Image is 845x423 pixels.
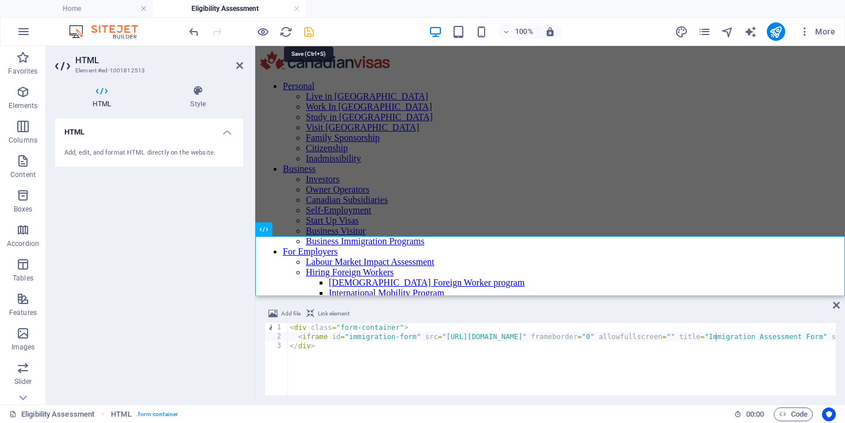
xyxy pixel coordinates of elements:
i: Publish [769,25,782,39]
span: . form-container [136,407,178,421]
div: 1 [265,323,289,332]
i: AI Writer [744,25,757,39]
h4: HTML [55,85,153,109]
i: Undo: Change HTML (Ctrl+Z) [187,25,201,39]
h6: Session time [734,407,765,421]
h2: HTML [75,55,243,66]
button: publish [767,22,785,41]
h6: 100% [515,25,533,39]
h3: Element #ed-1001812513 [75,66,220,76]
div: Add, edit, and format HTML directly on the website. [64,148,234,158]
i: Pages (Ctrl+Alt+S) [698,25,711,39]
button: More [794,22,840,41]
h4: Eligibility Assessment [153,2,306,15]
p: Features [9,308,37,317]
span: Link element [318,307,349,321]
nav: breadcrumb [111,407,178,421]
div: 3 [265,341,289,351]
p: Accordion [7,239,39,248]
p: Elements [9,101,38,110]
button: design [675,25,689,39]
button: reload [279,25,293,39]
span: Click to select. Double-click to edit [111,407,131,421]
i: Design (Ctrl+Alt+Y) [675,25,688,39]
p: Boxes [14,205,33,214]
button: 100% [498,25,539,39]
p: Content [10,170,36,179]
button: undo [187,25,201,39]
button: text_generator [744,25,758,39]
h4: HTML [55,118,243,139]
p: Favorites [8,67,37,76]
span: 00 00 [746,407,764,421]
p: Tables [13,274,33,283]
p: Images [11,343,35,352]
p: Columns [9,136,37,145]
span: Code [779,407,808,421]
i: Reload page [279,25,293,39]
button: navigator [721,25,735,39]
button: Click here to leave preview mode and continue editing [256,25,270,39]
span: More [799,26,835,37]
h4: Style [153,85,243,109]
p: Slider [14,377,32,386]
span: : [754,410,756,418]
button: Link element [305,307,351,321]
button: save [302,25,316,39]
button: Usercentrics [822,407,836,421]
img: Editor Logo [66,25,152,39]
button: pages [698,25,712,39]
button: Code [774,407,813,421]
i: Navigator [721,25,734,39]
a: Click to cancel selection. Double-click to open Pages [9,407,94,421]
button: Add file [267,307,302,321]
i: On resize automatically adjust zoom level to fit chosen device. [545,26,555,37]
span: Add file [281,307,301,321]
div: 2 [265,332,289,341]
